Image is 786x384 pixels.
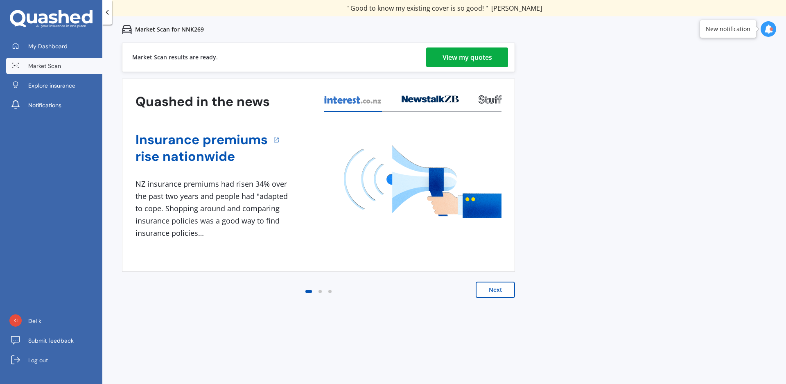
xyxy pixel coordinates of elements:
button: Next [476,282,515,298]
span: Explore insurance [28,81,75,90]
a: Notifications [6,97,102,113]
img: car.f15378c7a67c060ca3f3.svg [122,25,132,34]
span: My Dashboard [28,42,68,50]
a: Explore insurance [6,77,102,94]
p: Market Scan for NNK269 [135,25,204,34]
a: Insurance premiums [136,131,268,148]
img: media image [344,145,501,218]
span: Del k [28,317,41,325]
img: facaf85fc0d0502d3cba7e248a0f160b [9,314,22,327]
div: NZ insurance premiums had risen 34% over the past two years and people had "adapted to cope. Shop... [136,178,291,239]
div: New notification [706,25,750,33]
a: View my quotes [426,47,508,67]
span: Notifications [28,101,61,109]
h3: Quashed in the news [136,93,270,110]
a: rise nationwide [136,148,268,165]
div: Market Scan results are ready. [132,43,218,72]
span: Submit feedback [28,337,74,345]
a: Market Scan [6,58,102,74]
span: Market Scan [28,62,61,70]
a: Submit feedback [6,332,102,349]
a: Log out [6,352,102,368]
div: View my quotes [443,47,492,67]
a: Del k [6,313,102,329]
a: My Dashboard [6,38,102,54]
span: Log out [28,356,48,364]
